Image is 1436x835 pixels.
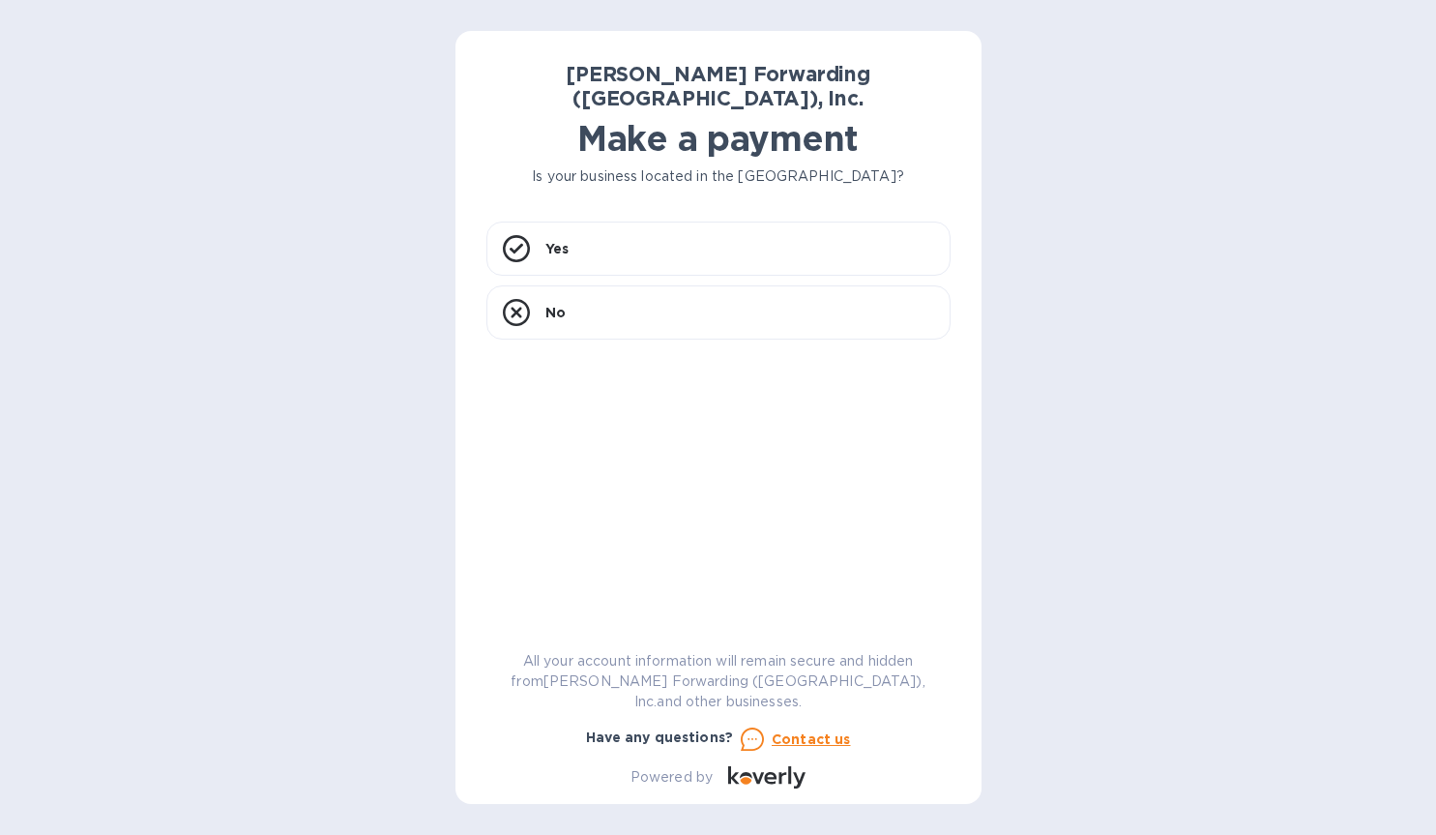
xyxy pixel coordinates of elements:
p: Is your business located in the [GEOGRAPHIC_DATA]? [486,166,951,187]
p: All your account information will remain secure and hidden from [PERSON_NAME] Forwarding ([GEOGRA... [486,651,951,712]
p: Yes [545,239,569,258]
p: No [545,303,566,322]
b: Have any questions? [586,730,734,745]
u: Contact us [772,731,851,747]
p: Powered by [630,767,713,788]
h1: Make a payment [486,118,951,159]
b: [PERSON_NAME] Forwarding ([GEOGRAPHIC_DATA]), Inc. [566,62,870,110]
